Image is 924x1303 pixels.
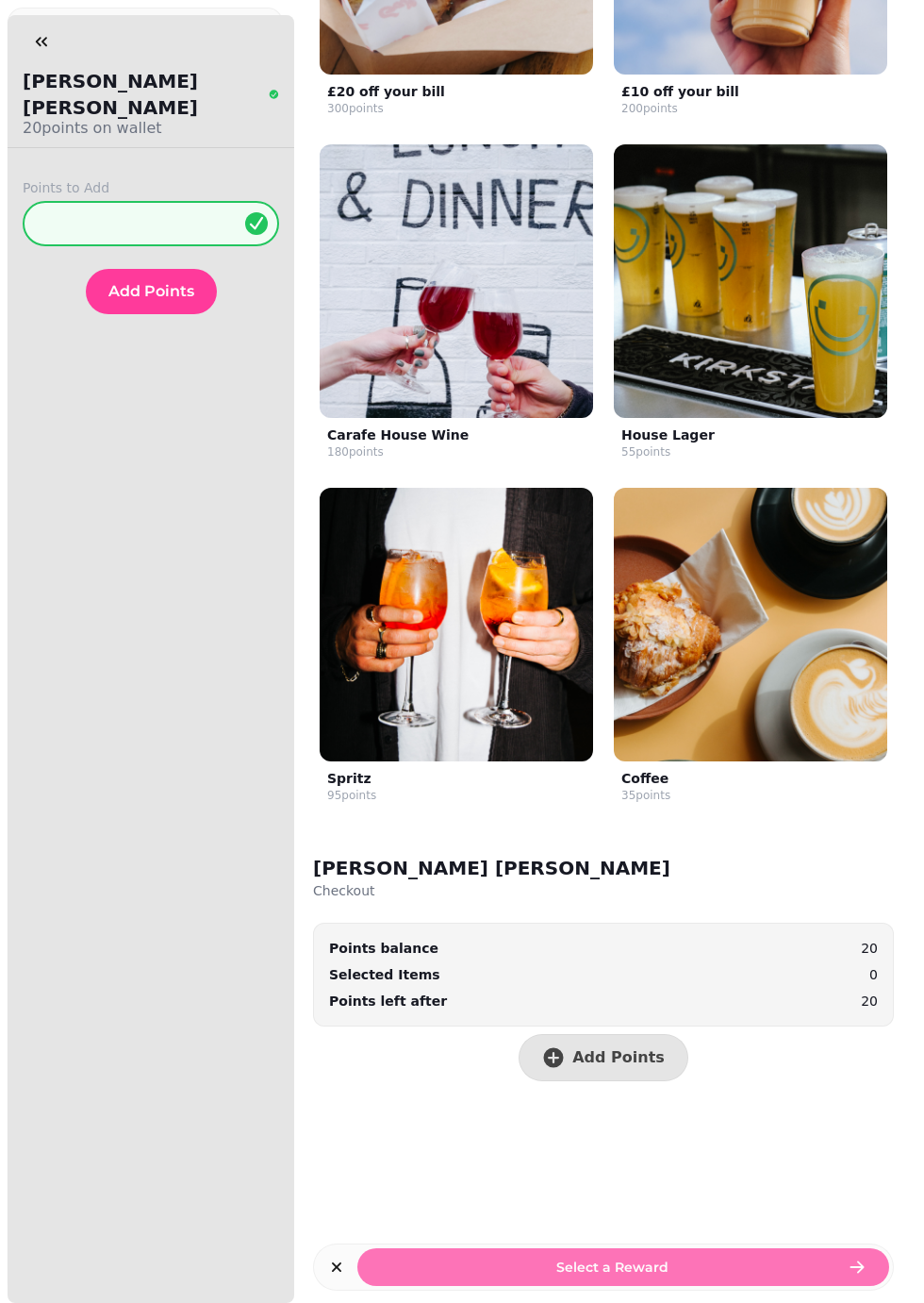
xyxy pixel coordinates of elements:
[519,1034,688,1081] button: Add Points
[621,788,670,803] div: 35 points
[861,939,878,958] p: 20
[614,144,887,418] img: House Lager
[313,881,670,900] p: Checkout
[329,939,438,958] div: Points balance
[357,1248,889,1286] button: Select a Reward
[621,444,670,459] div: 55 points
[869,965,878,984] p: 0
[320,144,593,418] img: Carafe House Wine
[621,426,715,444] p: House Lager
[327,769,371,788] p: Spritz
[621,82,739,101] p: £10 off your bill
[329,992,447,1011] p: Points left after
[327,426,469,444] p: Carafe House Wine
[23,68,265,121] p: [PERSON_NAME] [PERSON_NAME]
[320,488,593,761] img: Spritz
[327,101,384,116] div: 300 points
[313,855,670,881] h2: [PERSON_NAME] [PERSON_NAME]
[572,1050,665,1065] span: Add Points
[23,117,279,140] p: 20 points on wallet
[861,992,878,1011] p: 20
[380,1261,844,1274] span: Select a Reward
[327,788,376,803] div: 95 points
[614,488,887,761] img: Coffee
[327,82,445,101] p: £20 off your bill
[86,269,217,314] button: Add Points
[329,965,440,984] p: Selected Items
[621,769,668,788] p: Coffee
[621,101,678,116] div: 200 points
[108,284,194,299] span: Add Points
[23,178,279,197] label: Points to Add
[327,444,384,459] div: 180 points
